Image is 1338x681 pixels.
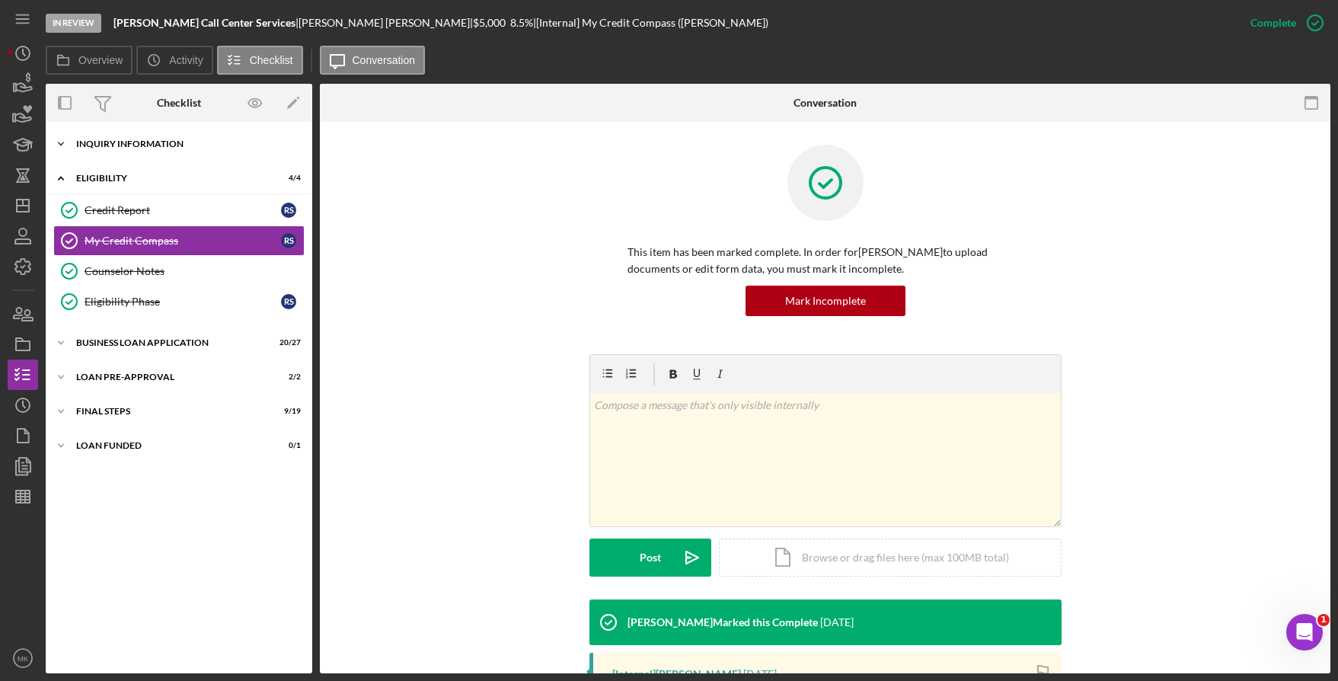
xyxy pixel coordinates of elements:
[46,14,101,33] div: In Review
[157,97,201,109] div: Checklist
[217,46,303,75] button: Checklist
[510,17,533,29] div: 8.5 %
[273,174,301,183] div: 4 / 4
[169,54,203,66] label: Activity
[1235,8,1330,38] button: Complete
[473,16,506,29] span: $5,000
[113,17,299,29] div: |
[281,294,296,309] div: R S
[76,441,263,450] div: LOAN FUNDED
[273,441,301,450] div: 0 / 1
[8,643,38,673] button: MK
[1250,8,1296,38] div: Complete
[53,225,305,256] a: My Credit CompassRS
[794,97,857,109] div: Conversation
[85,204,281,216] div: Credit Report
[53,286,305,317] a: Eligibility PhaseRS
[785,286,866,316] div: Mark Incomplete
[18,654,29,663] text: MK
[76,174,263,183] div: ELIGIBILITY
[1317,614,1330,626] span: 1
[353,54,416,66] label: Conversation
[612,668,741,680] div: [Internal] [PERSON_NAME]
[76,372,263,382] div: LOAN PRE-APPROVAL
[113,16,295,29] b: [PERSON_NAME] Call Center Services
[627,616,818,628] div: [PERSON_NAME] Marked this Complete
[533,17,768,29] div: | [Internal] My Credit Compass ([PERSON_NAME])
[53,195,305,225] a: Credit ReportRS
[85,265,304,277] div: Counselor Notes
[273,407,301,416] div: 9 / 19
[76,139,293,149] div: INQUIRY INFORMATION
[820,616,854,628] time: 2025-08-29 16:54
[76,407,263,416] div: FINAL STEPS
[250,54,293,66] label: Checklist
[85,235,281,247] div: My Credit Compass
[85,296,281,308] div: Eligibility Phase
[273,372,301,382] div: 2 / 2
[320,46,426,75] button: Conversation
[53,256,305,286] a: Counselor Notes
[589,539,711,577] button: Post
[76,338,263,347] div: BUSINESS LOAN APPLICATION
[281,233,296,248] div: R S
[136,46,212,75] button: Activity
[281,203,296,218] div: R S
[746,286,905,316] button: Mark Incomplete
[743,668,777,680] time: 2025-08-29 16:54
[627,244,1023,278] p: This item has been marked complete. In order for [PERSON_NAME] to upload documents or edit form d...
[299,17,473,29] div: [PERSON_NAME] [PERSON_NAME] |
[46,46,133,75] button: Overview
[273,338,301,347] div: 20 / 27
[1286,614,1323,651] iframe: Intercom live chat
[78,54,123,66] label: Overview
[640,539,661,577] div: Post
